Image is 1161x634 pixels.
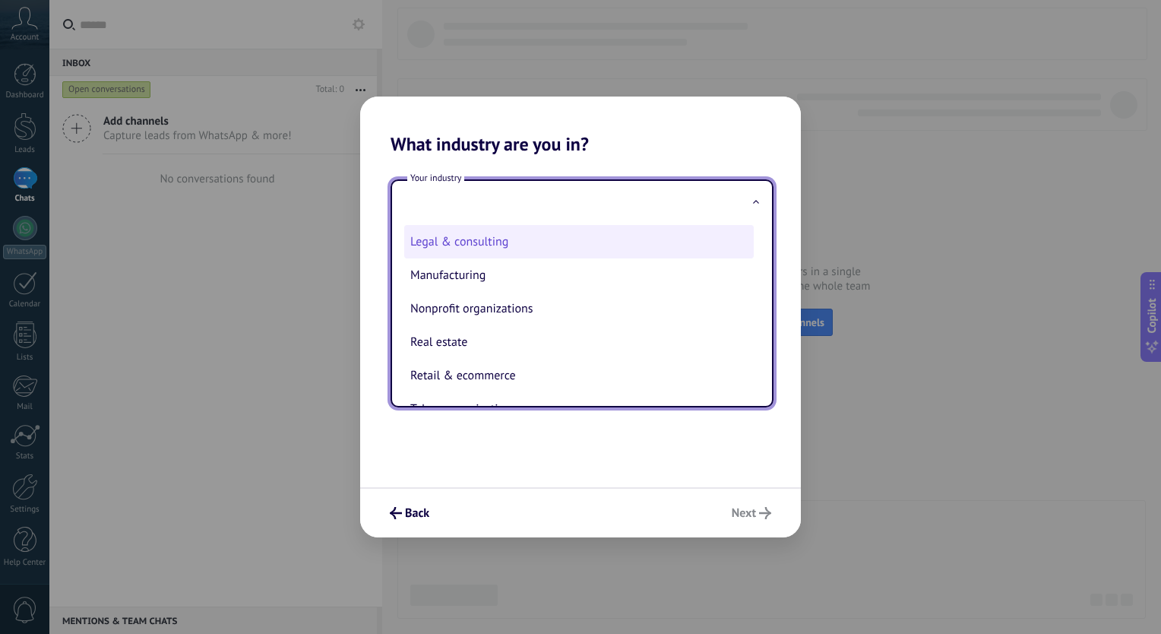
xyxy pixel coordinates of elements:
[404,325,754,359] li: Real estate
[404,225,754,258] li: Legal & consulting
[405,508,429,518] span: Back
[404,292,754,325] li: Nonprofit organizations
[383,500,436,526] button: Back
[360,97,801,155] h2: What industry are you in?
[404,359,754,392] li: Retail & ecommerce
[404,392,754,426] li: Telecommunications
[407,172,464,185] span: Your industry
[404,258,754,292] li: Manufacturing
